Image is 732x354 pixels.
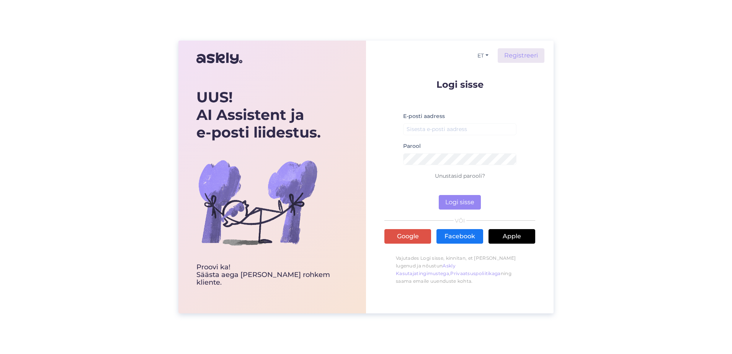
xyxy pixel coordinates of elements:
p: Vajutades Logi sisse, kinnitan, et [PERSON_NAME] lugenud ja nõustun , ning saama emaile uuenduste... [384,251,535,289]
img: Askly [196,49,242,67]
img: bg-askly [196,141,319,264]
label: Parool [403,142,421,150]
button: Logi sisse [439,195,481,210]
a: Apple [489,229,535,244]
label: E-posti aadress [403,112,445,120]
a: Registreeri [498,48,544,63]
a: Google [384,229,431,244]
span: VÕI [454,218,466,223]
p: Logi sisse [384,80,535,89]
button: ET [474,50,492,61]
div: UUS! AI Assistent ja e-posti liidestus. [196,88,348,141]
input: Sisesta e-posti aadress [403,123,516,135]
a: Facebook [436,229,483,244]
a: Unustasid parooli? [435,172,485,179]
div: Proovi ka! Säästa aega [PERSON_NAME] rohkem kliente. [196,264,348,286]
a: Privaatsuspoliitikaga [450,270,500,276]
